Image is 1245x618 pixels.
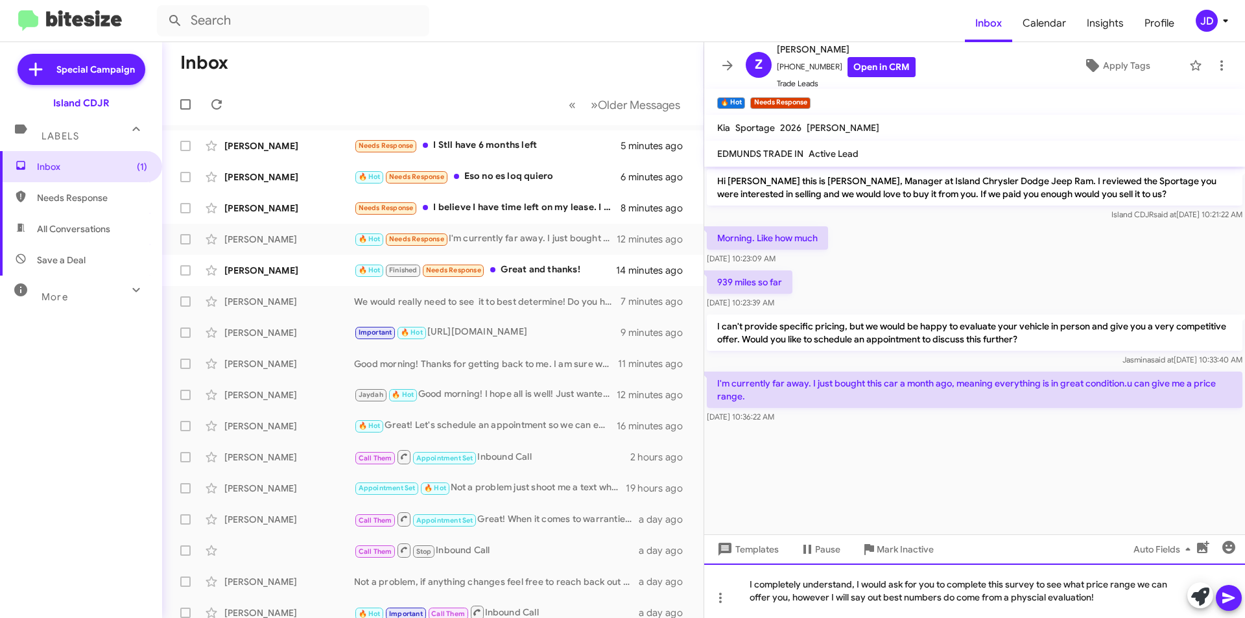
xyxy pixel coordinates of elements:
[359,141,414,150] span: Needs Response
[621,139,693,152] div: 5 minutes ago
[224,139,354,152] div: [PERSON_NAME]
[224,575,354,588] div: [PERSON_NAME]
[392,390,414,399] span: 🔥 Hot
[416,454,473,462] span: Appointment Set
[1103,54,1150,77] span: Apply Tags
[707,270,792,294] p: 939 miles so far
[359,172,381,181] span: 🔥 Hot
[621,326,693,339] div: 9 minutes ago
[618,357,693,370] div: 11 minutes ago
[717,148,803,160] span: EDMUNDS TRADE IN
[37,191,147,204] span: Needs Response
[621,202,693,215] div: 8 minutes ago
[389,172,444,181] span: Needs Response
[591,97,598,113] span: »
[1012,5,1076,42] a: Calendar
[18,54,145,85] a: Special Campaign
[157,5,429,36] input: Search
[809,148,859,160] span: Active Lead
[848,57,916,77] a: Open in CRM
[424,484,446,492] span: 🔥 Hot
[777,42,916,57] span: [PERSON_NAME]
[851,538,944,561] button: Mark Inactive
[707,298,774,307] span: [DATE] 10:23:39 AM
[562,91,688,118] nav: Page navigation example
[777,77,916,90] span: Trade Leads
[815,538,840,561] span: Pause
[37,254,86,267] span: Save a Deal
[1123,538,1206,561] button: Auto Fields
[354,449,630,465] div: Inbound Call
[707,372,1242,408] p: I'm currently far away. I just bought this car a month ago, meaning everything is in great condit...
[354,418,617,433] div: Great! Let's schedule an appointment so we can evaluate your Cherokee and make you an offer. When...
[965,5,1012,42] a: Inbox
[359,204,414,212] span: Needs Response
[704,538,789,561] button: Templates
[359,266,381,274] span: 🔥 Hot
[354,357,618,370] div: Good morning! Thanks for getting back to me. I am sure we can help see what we can do to get you ...
[354,295,621,308] div: We would really need to see it to best determine! Do you have some time [DATE] or [DATE] to bring...
[354,138,621,153] div: I Stll have 6 months left
[359,454,392,462] span: Call Them
[426,266,481,274] span: Needs Response
[224,388,354,401] div: [PERSON_NAME]
[1185,10,1231,32] button: JD
[354,263,616,278] div: Great and thanks!
[359,328,392,337] span: Important
[707,315,1242,351] p: I can't provide specific pricing, but we would be happy to evaluate your vehicle in person and gi...
[431,610,465,618] span: Call Them
[1076,5,1134,42] a: Insights
[1196,10,1218,32] div: JD
[354,232,617,246] div: I'm currently far away. I just bought this car a month ago, meaning everything is in great condit...
[389,266,418,274] span: Finished
[53,97,110,110] div: Island CDJR
[359,390,383,399] span: Jaydah
[877,538,934,561] span: Mark Inactive
[224,513,354,526] div: [PERSON_NAME]
[354,542,639,558] div: Inbound Call
[621,171,693,184] div: 6 minutes ago
[735,122,775,134] span: Sportage
[359,422,381,430] span: 🔥 Hot
[180,53,228,73] h1: Inbox
[359,235,381,243] span: 🔥 Hot
[777,57,916,77] span: [PHONE_NUMBER]
[359,610,381,618] span: 🔥 Hot
[354,325,621,340] div: [URL][DOMAIN_NAME]
[224,482,354,495] div: [PERSON_NAME]
[1050,54,1183,77] button: Apply Tags
[359,484,416,492] span: Appointment Set
[717,122,730,134] span: Kia
[56,63,135,76] span: Special Campaign
[401,328,423,337] span: 🔥 Hot
[789,538,851,561] button: Pause
[389,610,423,618] span: Important
[750,97,810,109] small: Needs Response
[137,160,147,173] span: (1)
[1134,5,1185,42] a: Profile
[224,420,354,433] div: [PERSON_NAME]
[561,91,584,118] button: Previous
[569,97,576,113] span: «
[598,98,680,112] span: Older Messages
[617,388,693,401] div: 12 minutes ago
[707,169,1242,206] p: Hi [PERSON_NAME] this is [PERSON_NAME], Manager at Island Chrysler Dodge Jeep Ram. I reviewed the...
[389,235,444,243] span: Needs Response
[1111,209,1242,219] span: Island CDJR [DATE] 10:21:22 AM
[354,169,621,184] div: Eso no es loq quiero
[626,482,693,495] div: 19 hours ago
[616,264,693,277] div: 14 minutes ago
[224,295,354,308] div: [PERSON_NAME]
[583,91,688,118] button: Next
[224,451,354,464] div: [PERSON_NAME]
[354,200,621,215] div: I believe I have time left on my lease. I do not want to add in extra payments
[37,160,147,173] span: Inbox
[755,54,763,75] span: Z
[639,513,693,526] div: a day ago
[354,511,639,527] div: Great! When it comes to warranties on our Vehicle, Its the easiest part!
[359,516,392,525] span: Call Them
[41,130,79,142] span: Labels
